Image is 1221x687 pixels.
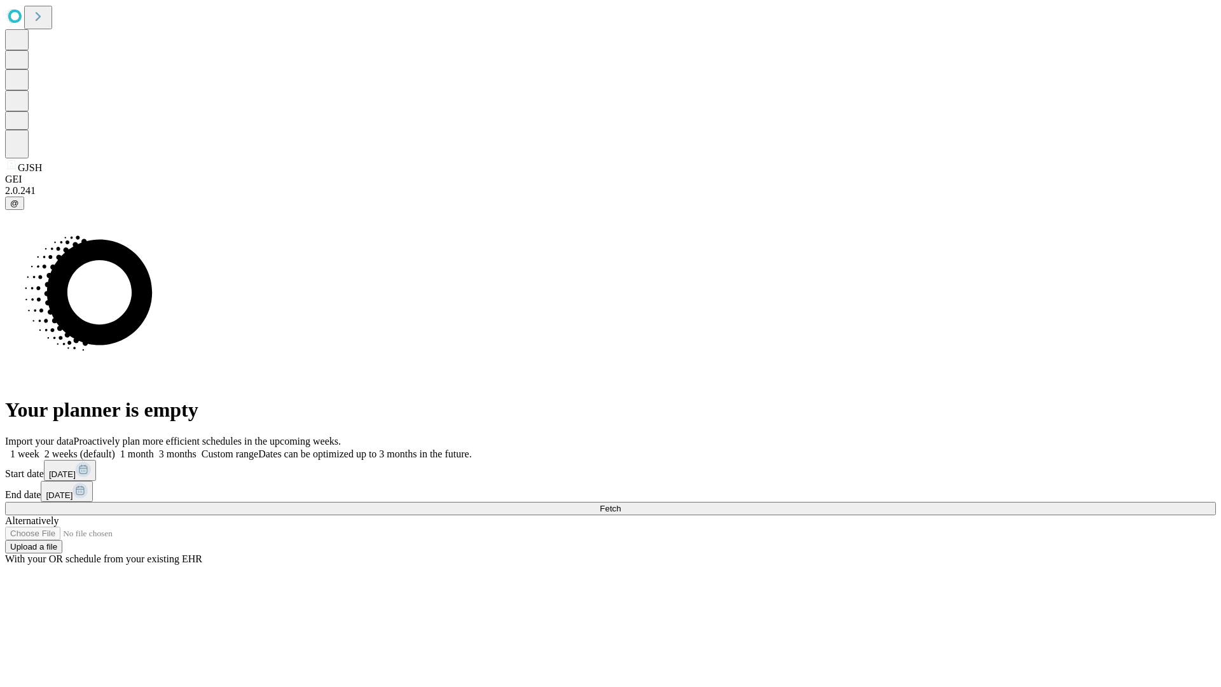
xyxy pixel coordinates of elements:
span: 1 month [120,448,154,459]
span: 3 months [159,448,197,459]
div: 2.0.241 [5,185,1216,197]
span: @ [10,198,19,208]
div: GEI [5,174,1216,185]
span: With your OR schedule from your existing EHR [5,553,202,564]
span: Fetch [600,504,621,513]
span: [DATE] [46,490,72,500]
button: Upload a file [5,540,62,553]
button: @ [5,197,24,210]
span: Custom range [202,448,258,459]
span: [DATE] [49,469,76,479]
span: Dates can be optimized up to 3 months in the future. [258,448,471,459]
span: Import your data [5,436,74,447]
span: 1 week [10,448,39,459]
span: Alternatively [5,515,59,526]
div: Start date [5,460,1216,481]
h1: Your planner is empty [5,398,1216,422]
button: [DATE] [44,460,96,481]
span: GJSH [18,162,42,173]
span: 2 weeks (default) [45,448,115,459]
button: Fetch [5,502,1216,515]
div: End date [5,481,1216,502]
span: Proactively plan more efficient schedules in the upcoming weeks. [74,436,341,447]
button: [DATE] [41,481,93,502]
